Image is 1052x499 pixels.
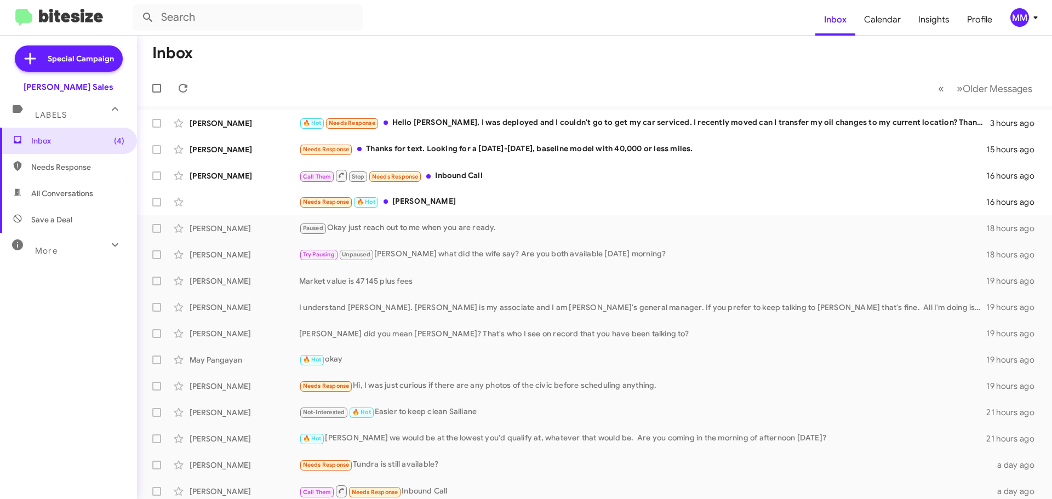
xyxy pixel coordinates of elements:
div: Inbound Call [299,484,991,498]
div: [PERSON_NAME] [190,249,299,260]
div: Market value is 47145 plus fees [299,276,986,286]
span: 🔥 Hot [303,356,322,363]
div: 19 hours ago [986,328,1043,339]
div: 21 hours ago [986,433,1043,444]
div: 21 hours ago [986,407,1043,418]
div: [PERSON_NAME] [190,328,299,339]
div: [PERSON_NAME] [190,302,299,313]
div: [PERSON_NAME] [190,486,299,497]
div: [PERSON_NAME] [190,407,299,418]
div: 18 hours ago [986,249,1043,260]
span: » [957,82,963,95]
button: Next [950,77,1039,100]
span: Stop [352,173,365,180]
div: 19 hours ago [986,381,1043,392]
span: Paused [303,225,323,232]
div: I understand [PERSON_NAME]. [PERSON_NAME] is my associate and I am [PERSON_NAME]'s general manage... [299,302,986,313]
button: Previous [931,77,951,100]
div: MM [1010,8,1029,27]
span: Labels [35,110,67,120]
div: [PERSON_NAME] [190,118,299,129]
h1: Inbox [152,44,193,62]
span: Needs Response [303,382,350,389]
nav: Page navigation example [932,77,1039,100]
div: [PERSON_NAME] [299,196,986,208]
span: Needs Response [303,146,350,153]
div: [PERSON_NAME] did you mean [PERSON_NAME]? That's who I see on record that you have been talking to? [299,328,986,339]
span: Needs Response [329,119,375,127]
button: MM [1001,8,1040,27]
span: Needs Response [352,489,398,496]
div: 18 hours ago [986,223,1043,234]
span: 🔥 Hot [303,435,322,442]
div: May Pangayan [190,354,299,365]
div: okay [299,353,986,366]
div: a day ago [991,486,1043,497]
a: Calendar [855,4,910,36]
span: Inbox [31,135,124,146]
span: Needs Response [303,198,350,205]
div: 19 hours ago [986,276,1043,286]
span: « [938,82,944,95]
div: 16 hours ago [986,170,1043,181]
div: Okay just reach out to me when you are ready. [299,222,986,234]
div: a day ago [991,460,1043,471]
div: 19 hours ago [986,354,1043,365]
div: [PERSON_NAME] [190,276,299,286]
div: 19 hours ago [986,302,1043,313]
span: Call Them [303,173,331,180]
span: Needs Response [303,461,350,468]
span: Unpaused [342,251,370,258]
span: All Conversations [31,188,93,199]
span: 🔥 Hot [357,198,375,205]
span: Special Campaign [48,53,114,64]
div: Easier to keep clean Salliane [299,406,986,418]
div: Hello [PERSON_NAME], I was deployed and I couldn't go to get my car serviced. I recently moved ca... [299,117,990,129]
span: Older Messages [963,83,1032,95]
span: Not-Interested [303,409,345,416]
div: [PERSON_NAME] [190,433,299,444]
span: Needs Response [372,173,419,180]
span: 🔥 Hot [352,409,371,416]
div: Thanks for text. Looking for a [DATE]-[DATE], baseline model with 40,000 or less miles. [299,143,986,156]
span: More [35,246,58,256]
span: (4) [114,135,124,146]
div: [PERSON_NAME] what did the wife say? Are you both available [DATE] morning? [299,248,986,261]
a: Insights [910,4,958,36]
div: [PERSON_NAME] [190,460,299,471]
div: 16 hours ago [986,197,1043,208]
div: 15 hours ago [986,144,1043,155]
div: 3 hours ago [990,118,1043,129]
a: Inbox [815,4,855,36]
div: [PERSON_NAME] [190,223,299,234]
div: [PERSON_NAME] [190,144,299,155]
div: Inbound Call [299,169,986,182]
span: Save a Deal [31,214,72,225]
div: [PERSON_NAME] [190,170,299,181]
div: [PERSON_NAME] [190,381,299,392]
a: Profile [958,4,1001,36]
span: 🔥 Hot [303,119,322,127]
div: [PERSON_NAME] Sales [24,82,113,93]
span: Try Pausing [303,251,335,258]
span: Needs Response [31,162,124,173]
a: Special Campaign [15,45,123,72]
div: Hi, I was just curious if there are any photos of the civic before scheduling anything. [299,380,986,392]
input: Search [133,4,363,31]
div: Tundra is still available? [299,458,991,471]
div: [PERSON_NAME] we would be at the lowest you'd qualify at, whatever that would be. Are you coming ... [299,432,986,445]
span: Call Them [303,489,331,496]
